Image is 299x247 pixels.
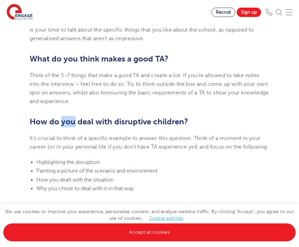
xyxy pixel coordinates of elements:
a: Cookie settings [149,216,183,221]
span: We use cookies to improve your experience, personalise content, and analyse website traffic. By c... [3,209,296,235]
span: Highlighting the disruption [36,159,100,165]
span: Why you chose to deal with it in that way [36,185,134,191]
b: What do you think makes a good TA? [30,54,168,63]
img: Engage Education [7,4,33,21]
span: It’s crucial to think of a specific example to answer this question. Think of a moment in your ca... [30,135,269,150]
span: Try to avoid saying things like ‘the location is convenient’ or ‘I saw you had an open role’. Now... [30,18,265,42]
img: Search [276,9,282,16]
span: Think of the 5-7 things that make a good TA and create a list. If you’re allowed to take notes in... [30,72,269,105]
a: Accept all cookies [3,223,296,241]
a: Recruit [211,8,235,17]
img: Phone [266,9,272,16]
span: Recruit [216,10,231,15]
span: Painting a picture of the scenario and environment [36,168,157,174]
b: How do you deal with disruptive children? [30,117,188,126]
span: How you dealt with the situation [36,177,114,183]
a: Sign up [237,8,261,17]
img: Mobile Menu [286,9,292,16]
